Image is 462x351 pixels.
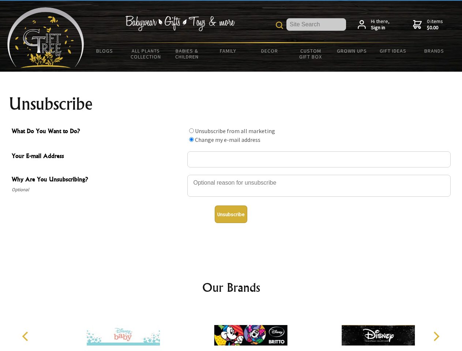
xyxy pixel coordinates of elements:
[84,43,125,58] a: BLOGS
[413,18,443,31] a: 0 items$0.00
[371,18,390,31] span: Hi there,
[187,151,451,167] input: Your E-mail Address
[215,205,247,223] button: Unsubscribe
[7,7,84,68] img: Babyware - Gifts - Toys and more...
[358,18,390,31] a: Hi there,Sign in
[12,127,184,137] span: What Do You Want to Do?
[125,43,167,64] a: All Plants Collection
[428,328,444,344] button: Next
[187,175,451,197] textarea: Why Are You Unsubscribing?
[12,175,184,185] span: Why Are You Unsubscribing?
[331,43,372,58] a: Grown Ups
[12,151,184,162] span: Your E-mail Address
[372,43,414,58] a: Gift Ideas
[414,43,455,58] a: Brands
[290,43,331,64] a: Custom Gift Box
[18,328,34,344] button: Previous
[427,18,443,31] span: 0 items
[9,95,454,113] h1: Unsubscribe
[125,16,235,31] img: Babywear - Gifts - Toys & more
[286,18,346,31] input: Site Search
[166,43,208,64] a: Babies & Children
[195,127,275,135] label: Unsubscribe from all marketing
[427,24,443,31] strong: $0.00
[189,128,194,133] input: What Do You Want to Do?
[371,24,390,31] strong: Sign in
[276,22,283,29] img: product search
[15,279,448,296] h2: Our Brands
[189,137,194,142] input: What Do You Want to Do?
[249,43,290,58] a: Decor
[208,43,249,58] a: Family
[12,185,184,194] span: Optional
[195,136,260,143] label: Change my e-mail address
